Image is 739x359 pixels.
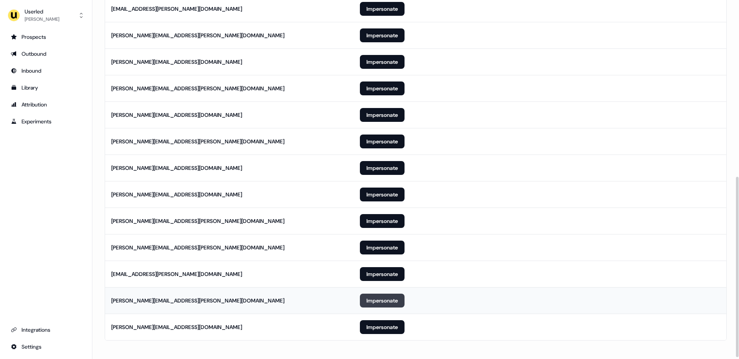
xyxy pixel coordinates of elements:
[360,108,405,122] button: Impersonate
[360,214,405,228] button: Impersonate
[11,118,81,125] div: Experiments
[111,217,284,225] div: [PERSON_NAME][EMAIL_ADDRESS][PERSON_NAME][DOMAIN_NAME]
[6,65,86,77] a: Go to Inbound
[111,270,242,278] div: [EMAIL_ADDRESS][PERSON_NAME][DOMAIN_NAME]
[360,55,405,69] button: Impersonate
[111,85,284,92] div: [PERSON_NAME][EMAIL_ADDRESS][PERSON_NAME][DOMAIN_NAME]
[6,98,86,111] a: Go to attribution
[6,31,86,43] a: Go to prospects
[111,5,242,13] div: [EMAIL_ADDRESS][PERSON_NAME][DOMAIN_NAME]
[6,48,86,60] a: Go to outbound experience
[6,324,86,336] a: Go to integrations
[360,2,405,16] button: Impersonate
[360,241,405,254] button: Impersonate
[360,188,405,201] button: Impersonate
[111,297,284,304] div: [PERSON_NAME][EMAIL_ADDRESS][PERSON_NAME][DOMAIN_NAME]
[111,323,242,331] div: [PERSON_NAME][EMAIL_ADDRESS][DOMAIN_NAME]
[111,111,242,119] div: [PERSON_NAME][EMAIL_ADDRESS][DOMAIN_NAME]
[25,8,59,15] div: Userled
[360,135,405,148] button: Impersonate
[111,244,284,251] div: [PERSON_NAME][EMAIL_ADDRESS][PERSON_NAME][DOMAIN_NAME]
[360,161,405,175] button: Impersonate
[6,6,86,25] button: Userled[PERSON_NAME]
[6,341,86,353] a: Go to integrations
[360,28,405,42] button: Impersonate
[360,267,405,281] button: Impersonate
[11,101,81,108] div: Attribution
[360,81,405,95] button: Impersonate
[6,115,86,128] a: Go to experiments
[111,191,242,198] div: [PERSON_NAME][EMAIL_ADDRESS][DOMAIN_NAME]
[360,294,405,307] button: Impersonate
[6,81,86,94] a: Go to templates
[11,67,81,75] div: Inbound
[111,32,284,39] div: [PERSON_NAME][EMAIL_ADDRESS][PERSON_NAME][DOMAIN_NAME]
[11,326,81,334] div: Integrations
[25,15,59,23] div: [PERSON_NAME]
[11,33,81,41] div: Prospects
[360,320,405,334] button: Impersonate
[111,164,242,172] div: [PERSON_NAME][EMAIL_ADDRESS][DOMAIN_NAME]
[111,58,242,66] div: [PERSON_NAME][EMAIL_ADDRESS][DOMAIN_NAME]
[11,343,81,351] div: Settings
[11,50,81,58] div: Outbound
[111,138,284,145] div: [PERSON_NAME][EMAIL_ADDRESS][PERSON_NAME][DOMAIN_NAME]
[11,84,81,91] div: Library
